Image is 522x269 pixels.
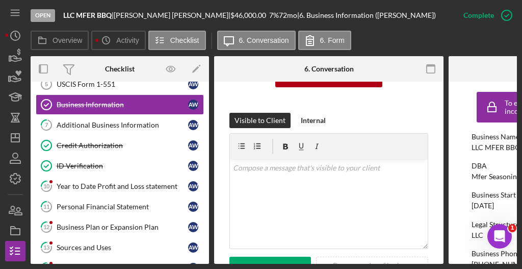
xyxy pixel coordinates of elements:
[43,203,49,210] tspan: 11
[105,65,135,73] div: Checklist
[45,81,48,87] tspan: 5
[53,36,82,44] label: Overview
[36,135,204,156] a: Credit AuthorizationAW
[63,11,112,19] b: LLC MFER BBQ
[188,161,198,171] div: A W
[57,203,188,211] div: Personal Financial Statement
[170,36,199,44] label: Checklist
[31,9,55,22] div: Open
[296,113,331,128] button: Internal
[43,244,49,251] tspan: 13
[298,31,351,50] button: 6. Form
[188,222,198,232] div: A W
[63,11,114,19] div: |
[301,113,326,128] div: Internal
[230,11,269,19] div: $46,000.00
[45,121,48,128] tspan: 7
[188,202,198,212] div: A W
[57,223,188,231] div: Business Plan or Expansion Plan
[472,202,494,210] div: [DATE]
[36,94,204,115] a: Business InformationAW
[472,231,483,239] div: LLC
[217,31,296,50] button: 6. Conversation
[57,80,188,88] div: USCIS Form 1-551
[279,11,297,19] div: 72 mo
[297,11,436,19] div: | 6. Business Information ([PERSON_NAME])
[453,5,517,26] button: Complete
[36,217,204,237] a: 12Business Plan or Expansion PlanAW
[487,224,512,249] iframe: Intercom live chat
[188,140,198,151] div: A W
[304,65,354,73] div: 6. Conversation
[269,11,279,19] div: 7 %
[57,243,188,252] div: Sources and Uses
[508,224,516,232] span: 1
[91,31,145,50] button: Activity
[36,237,204,258] a: 13Sources and UsesAW
[57,141,188,150] div: Credit Authorization
[57,101,188,109] div: Business Information
[188,100,198,110] div: A W
[36,197,204,217] a: 11Personal Financial StatementAW
[229,113,291,128] button: Visible to Client
[36,74,204,94] a: 5USCIS Form 1-551AW
[472,143,520,152] div: LLC MFER BBQ
[43,224,49,230] tspan: 12
[36,115,204,135] a: 7Additional Business InformationAW
[57,162,188,170] div: ID Verification
[114,11,230,19] div: [PERSON_NAME] [PERSON_NAME] |
[57,182,188,190] div: Year to Date Profit and Loss statement
[239,36,289,44] label: 6. Conversation
[36,156,204,176] a: ID VerificationAW
[234,113,285,128] div: Visible to Client
[188,181,198,191] div: A W
[116,36,139,44] label: Activity
[148,31,206,50] button: Checklist
[36,176,204,197] a: 10Year to Date Profit and Loss statementAW
[43,183,50,189] tspan: 10
[188,120,198,130] div: A W
[320,36,345,44] label: 6. Form
[57,121,188,129] div: Additional Business Information
[31,31,89,50] button: Overview
[463,5,494,26] div: Complete
[188,79,198,89] div: A W
[188,242,198,253] div: A W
